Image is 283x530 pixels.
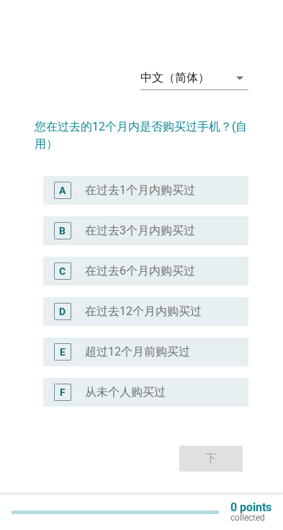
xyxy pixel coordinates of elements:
div: D [59,304,66,319]
label: 在过去6个月内购买过 [85,264,195,278]
div: C [59,263,66,278]
div: B [59,223,66,238]
label: 超过12个月前购买过 [85,345,190,359]
label: 在过去3个月内购买过 [85,224,195,238]
label: 在过去12个月内购买过 [85,304,202,319]
label: 在过去1个月内购买过 [85,183,195,198]
i: arrow_drop_down [231,69,248,87]
h2: 您在过去的12个月内是否购买过手机？(自用） [35,104,248,153]
div: E [60,344,66,359]
p: collected [230,513,271,523]
div: A [59,182,66,198]
div: F [60,384,66,399]
label: 从未个人购买过 [85,385,166,399]
div: 中文（简体） [140,71,210,84]
p: 0 points [230,503,271,513]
